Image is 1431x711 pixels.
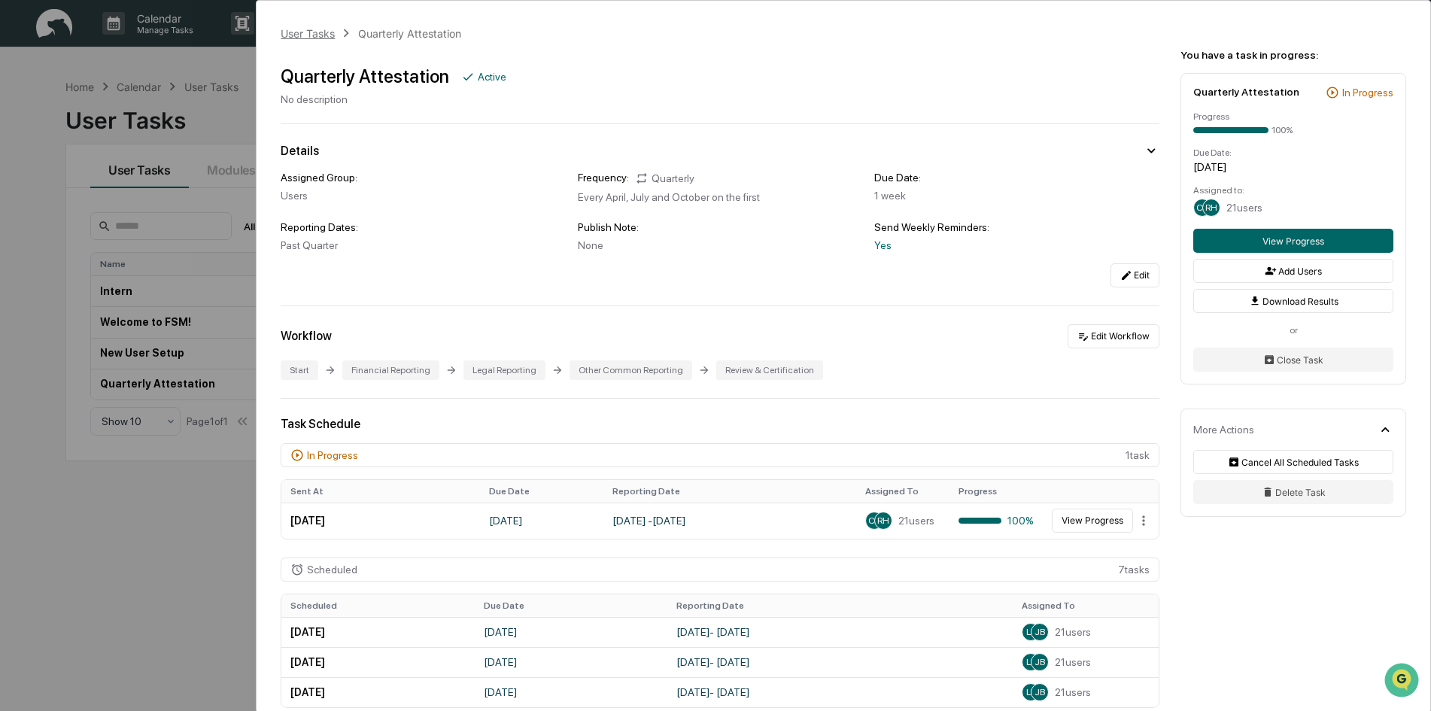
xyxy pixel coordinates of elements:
span: Pylon [150,333,182,344]
div: Active [478,71,506,83]
td: [DATE] [281,677,474,707]
div: Workflow [281,329,332,343]
div: 100% [959,515,1034,527]
p: How can we help? [15,32,274,56]
div: Quarterly Attestation [358,27,461,40]
div: We're available if you need us! [51,130,190,142]
span: Attestations [124,267,187,282]
td: [DATE] [281,617,474,647]
td: [DATE] - [DATE] [667,677,1013,707]
div: Review & Certification [716,360,823,380]
th: Progress [949,480,1043,503]
a: 🔎Data Lookup [9,290,101,317]
div: 🖐️ [15,269,27,281]
span: • [125,205,130,217]
div: or [1193,325,1393,336]
div: Financial Reporting [342,360,439,380]
div: 1 task [281,443,1159,467]
span: LR [1026,687,1036,697]
button: View Progress [1193,229,1393,253]
button: See all [233,164,274,182]
div: Past Quarter [281,239,566,251]
div: Quarterly Attestation [1193,86,1299,98]
td: [DATE] - [DATE] [667,647,1013,677]
div: In Progress [307,449,358,461]
div: No description [281,93,506,105]
div: Quarterly Attestation [281,65,449,87]
a: 🖐️Preclearance [9,261,103,288]
button: Delete Task [1193,480,1393,504]
div: Reporting Dates: [281,221,566,233]
td: [DATE] [281,647,474,677]
div: 1 week [874,190,1159,202]
iframe: Open customer support [1383,661,1423,702]
button: Start new chat [256,120,274,138]
div: Quarterly [635,172,694,185]
a: Powered byPylon [106,332,182,344]
div: Assigned Group: [281,172,566,184]
td: [DATE] [475,617,667,647]
button: Edit Workflow [1068,324,1159,348]
div: Start [281,360,318,380]
th: Scheduled [281,594,474,617]
div: 🔎 [15,297,27,309]
div: In Progress [1342,87,1393,99]
span: LR [1026,627,1036,637]
td: [DATE] - [DATE] [603,503,856,539]
th: Assigned To [856,480,949,503]
div: Frequency: [578,172,629,185]
span: Preclearance [30,267,97,282]
span: 21 users [1055,656,1091,668]
div: Every April, July and October on the first [578,191,863,203]
div: Assigned to: [1193,185,1393,196]
div: Users [281,190,566,202]
span: 21 users [1055,686,1091,698]
span: RH [1205,202,1217,213]
div: More Actions [1193,424,1254,436]
div: None [578,239,863,251]
td: [DATE] [475,677,667,707]
span: [PERSON_NAME] [47,205,122,217]
div: 100% [1271,125,1293,135]
div: Other Common Reporting [570,360,692,380]
img: 1746055101610-c473b297-6a78-478c-a979-82029cc54cd1 [15,115,42,142]
span: RH [877,515,889,526]
div: 🗄️ [109,269,121,281]
th: Assigned To [1013,594,1159,617]
button: Edit [1110,263,1159,287]
img: Cameron Burns [15,190,39,214]
div: Due Date: [1193,147,1393,158]
span: JB [1035,627,1045,637]
span: 21 users [898,515,934,527]
div: Due Date: [874,172,1159,184]
button: Cancel All Scheduled Tasks [1193,450,1393,474]
span: 21 users [1055,626,1091,638]
div: User Tasks [281,27,335,40]
button: Close Task [1193,348,1393,372]
span: JB [1035,657,1045,667]
button: Add Users [1193,259,1393,283]
button: Download Results [1193,289,1393,313]
div: Publish Note: [578,221,863,233]
img: 1746055101610-c473b297-6a78-478c-a979-82029cc54cd1 [30,205,42,217]
div: 7 task s [281,558,1159,582]
td: [DATE] - [DATE] [667,617,1013,647]
span: 21 users [1226,202,1262,214]
div: Send Weekly Reminders: [874,221,1159,233]
span: Data Lookup [30,296,95,311]
button: View Progress [1052,509,1133,533]
span: CG [868,515,881,526]
div: Start new chat [51,115,247,130]
th: Reporting Date [603,480,856,503]
div: Task Schedule [281,417,1159,431]
div: Yes [874,239,1159,251]
div: Details [281,144,319,158]
th: Sent At [281,480,480,503]
div: Progress [1193,111,1393,122]
th: Due Date [480,480,603,503]
div: You have a task in progress: [1180,49,1406,61]
span: LR [1026,657,1036,667]
div: [DATE] [1193,161,1393,173]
